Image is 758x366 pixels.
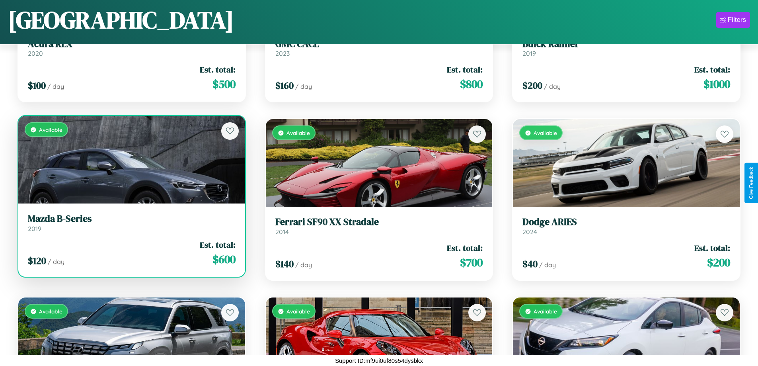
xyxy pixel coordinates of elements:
[286,308,310,315] span: Available
[275,216,483,236] a: Ferrari SF90 XX Stradale2014
[275,257,294,270] span: $ 140
[48,258,64,266] span: / day
[28,254,46,267] span: $ 120
[534,308,557,315] span: Available
[522,216,730,236] a: Dodge ARIES2024
[28,38,236,58] a: Acura RLX2020
[335,355,423,366] p: Support ID: mf9ui0uf80s54dysbkx
[447,64,483,75] span: Est. total:
[522,49,536,57] span: 2019
[522,79,542,92] span: $ 200
[522,216,730,228] h3: Dodge ARIES
[275,216,483,228] h3: Ferrari SF90 XX Stradale
[295,82,312,90] span: / day
[8,4,234,36] h1: [GEOGRAPHIC_DATA]
[275,228,289,236] span: 2014
[275,79,294,92] span: $ 160
[28,49,43,57] span: 2020
[716,12,750,28] button: Filters
[28,225,41,233] span: 2019
[707,254,730,270] span: $ 200
[275,49,290,57] span: 2023
[544,82,561,90] span: / day
[460,254,483,270] span: $ 700
[28,213,236,233] a: Mazda B-Series2019
[39,126,62,133] span: Available
[522,257,538,270] span: $ 40
[28,79,46,92] span: $ 100
[522,228,537,236] span: 2024
[39,308,62,315] span: Available
[295,261,312,269] span: / day
[703,76,730,92] span: $ 1000
[728,16,746,24] div: Filters
[47,82,64,90] span: / day
[694,242,730,254] span: Est. total:
[212,76,236,92] span: $ 500
[694,64,730,75] span: Est. total:
[748,167,754,199] div: Give Feedback
[212,251,236,267] span: $ 600
[200,64,236,75] span: Est. total:
[200,239,236,251] span: Est. total:
[534,129,557,136] span: Available
[460,76,483,92] span: $ 800
[522,38,730,58] a: Buick Rainier2019
[28,213,236,225] h3: Mazda B-Series
[286,129,310,136] span: Available
[539,261,556,269] span: / day
[275,38,483,58] a: GMC CACL2023
[447,242,483,254] span: Est. total:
